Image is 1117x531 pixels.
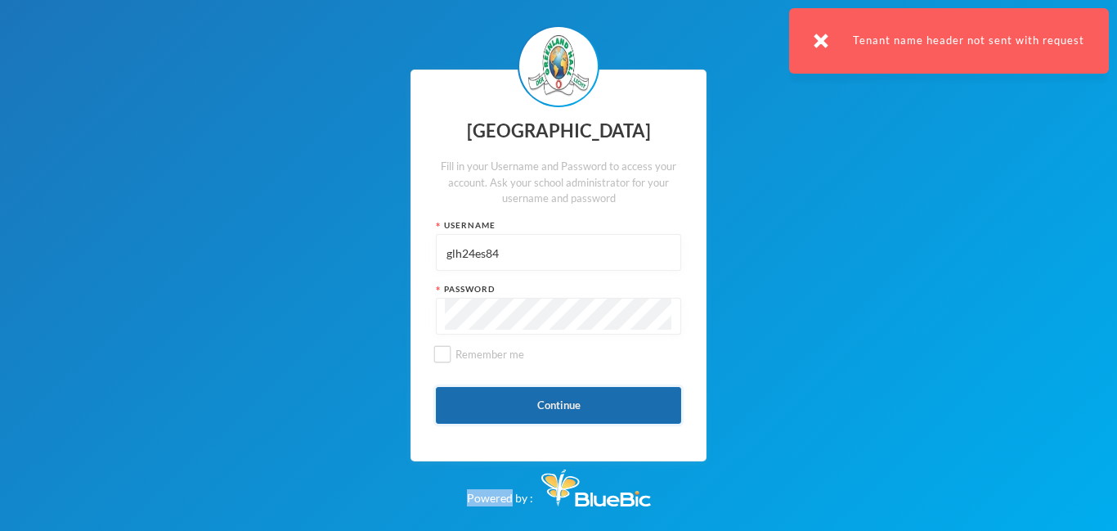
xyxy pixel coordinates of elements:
div: Tenant name header not sent with request [789,8,1109,74]
div: Powered by : [467,461,651,506]
div: [GEOGRAPHIC_DATA] [436,115,681,147]
span: Remember me [449,348,531,361]
div: Password [436,283,681,295]
div: Fill in your Username and Password to access your account. Ask your school administrator for your... [436,159,681,207]
div: Username [436,219,681,232]
img: Bluebic [541,470,651,506]
button: Continue [436,387,681,424]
